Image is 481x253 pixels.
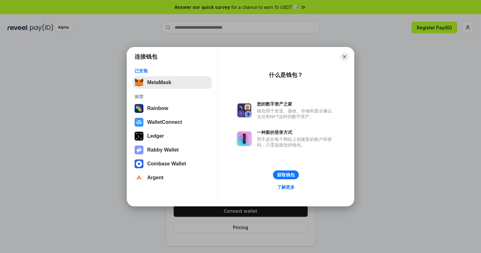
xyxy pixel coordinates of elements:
div: 而不是在每个网站上创建新的账户和密码，只需连接您的钱包。 [257,136,335,148]
div: 了解更多 [277,184,295,190]
div: 钱包用于发送、接收、存储和显示像以太坊和NFT这样的数字资产。 [257,108,335,119]
h1: 连接钱包 [135,53,157,60]
button: Rabby Wallet [133,144,212,156]
div: MetaMask [147,80,171,85]
a: 了解更多 [273,183,298,191]
div: WalletConnect [147,119,182,125]
div: Rabby Wallet [147,147,179,153]
button: WalletConnect [133,116,212,129]
img: svg+xml,%3Csvg%20width%3D%2228%22%20height%3D%2228%22%20viewBox%3D%220%200%2028%2028%22%20fill%3D... [135,118,143,127]
div: 获取钱包 [277,172,295,178]
button: Argent [133,171,212,184]
div: Argent [147,175,164,181]
img: svg+xml,%3Csvg%20xmlns%3D%22http%3A%2F%2Fwww.w3.org%2F2000%2Fsvg%22%20fill%3D%22none%22%20viewBox... [135,146,143,154]
div: Coinbase Wallet [147,161,186,167]
button: Rainbow [133,102,212,115]
div: Ledger [147,133,164,139]
img: svg+xml,%3Csvg%20width%3D%2228%22%20height%3D%2228%22%20viewBox%3D%220%200%2028%2028%22%20fill%3D... [135,173,143,182]
div: 一种新的登录方式 [257,129,335,135]
button: 获取钱包 [273,170,299,179]
button: Close [340,52,349,61]
img: svg+xml,%3Csvg%20width%3D%22120%22%20height%3D%22120%22%20viewBox%3D%220%200%20120%20120%22%20fil... [135,104,143,113]
img: svg+xml,%3Csvg%20xmlns%3D%22http%3A%2F%2Fwww.w3.org%2F2000%2Fsvg%22%20fill%3D%22none%22%20viewBox... [237,131,252,146]
img: svg+xml,%3Csvg%20fill%3D%22none%22%20height%3D%2233%22%20viewBox%3D%220%200%2035%2033%22%20width%... [135,78,143,87]
img: svg+xml,%3Csvg%20width%3D%2228%22%20height%3D%2228%22%20viewBox%3D%220%200%2028%2028%22%20fill%3D... [135,159,143,168]
img: svg+xml,%3Csvg%20xmlns%3D%22http%3A%2F%2Fwww.w3.org%2F2000%2Fsvg%22%20width%3D%2228%22%20height%3... [135,132,143,141]
div: 已安装 [135,68,210,74]
div: 什么是钱包？ [269,71,303,79]
button: Coinbase Wallet [133,158,212,170]
button: MetaMask [133,76,212,89]
div: 推荐 [135,94,210,100]
div: Rainbow [147,106,168,111]
button: Ledger [133,130,212,142]
div: 您的数字资产之家 [257,101,335,107]
img: svg+xml,%3Csvg%20xmlns%3D%22http%3A%2F%2Fwww.w3.org%2F2000%2Fsvg%22%20fill%3D%22none%22%20viewBox... [237,103,252,118]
